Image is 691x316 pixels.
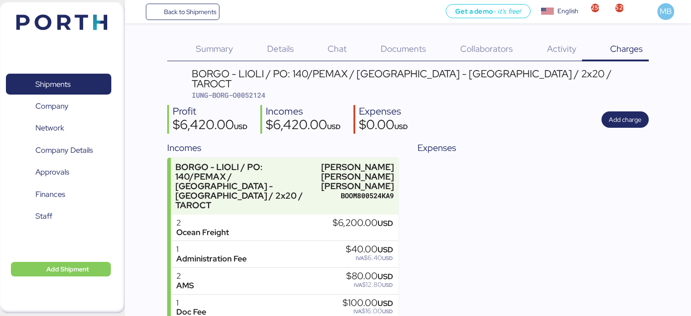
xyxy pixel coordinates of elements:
[6,118,111,139] a: Network
[6,206,111,227] a: Staff
[176,228,229,237] div: Ocean Freight
[196,43,233,55] span: Summary
[547,43,577,55] span: Activity
[176,245,247,254] div: 1
[175,162,315,211] div: BORGO - LIOLI / PO: 140/PEMAX / [GEOGRAPHIC_DATA] - [GEOGRAPHIC_DATA] / 2x20 / TAROCT
[6,140,111,161] a: Company Details
[176,218,229,228] div: 2
[609,114,641,125] span: Add charge
[35,166,69,179] span: Approvals
[381,43,426,55] span: Documents
[346,271,393,281] div: $80.00
[6,162,111,183] a: Approvals
[176,298,206,308] div: 1
[46,264,89,275] span: Add Shipment
[267,43,294,55] span: Details
[359,105,408,118] div: Expenses
[176,254,247,264] div: Administration Fee
[346,281,393,288] div: $12.80
[602,111,649,128] button: Add charge
[460,43,513,55] span: Collaborators
[35,121,64,135] span: Network
[382,281,393,289] span: USD
[176,271,194,281] div: 2
[130,4,146,20] button: Menu
[266,105,341,118] div: Incomes
[319,191,394,201] div: BOOM800524KA9
[346,245,393,255] div: $40.00
[173,105,248,118] div: Profit
[35,210,52,223] span: Staff
[382,255,393,262] span: USD
[6,184,111,205] a: Finances
[378,218,393,228] span: USD
[353,308,362,315] span: IVA
[176,281,194,291] div: AMS
[35,144,93,157] span: Company Details
[192,69,649,89] div: BORGO - LIOLI / PO: 140/PEMAX / [GEOGRAPHIC_DATA] - [GEOGRAPHIC_DATA] / 2x20 / TAROCT
[164,6,216,17] span: Back to Shipments
[146,4,220,20] a: Back to Shipments
[343,298,393,308] div: $100.00
[660,5,672,17] span: MB
[35,100,69,113] span: Company
[378,298,393,308] span: USD
[167,141,398,155] div: Incomes
[319,162,394,191] div: [PERSON_NAME] [PERSON_NAME] [PERSON_NAME]
[6,96,111,117] a: Company
[356,255,364,262] span: IVA
[382,308,393,315] span: USD
[418,141,648,155] div: Expenses
[6,74,111,95] a: Shipments
[173,118,248,134] div: $6,420.00
[394,122,408,131] span: USD
[610,43,643,55] span: Charges
[11,262,111,276] button: Add Shipment
[378,271,393,281] span: USD
[192,90,265,100] span: IUNG-BORG-O0052124
[328,43,347,55] span: Chat
[359,118,408,134] div: $0.00
[333,218,393,228] div: $6,200.00
[35,78,70,91] span: Shipments
[378,245,393,255] span: USD
[343,308,393,315] div: $16.00
[327,122,341,131] span: USD
[557,6,578,16] div: English
[234,122,248,131] span: USD
[354,281,362,289] span: IVA
[35,188,65,201] span: Finances
[266,118,341,134] div: $6,420.00
[346,255,393,261] div: $6.40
